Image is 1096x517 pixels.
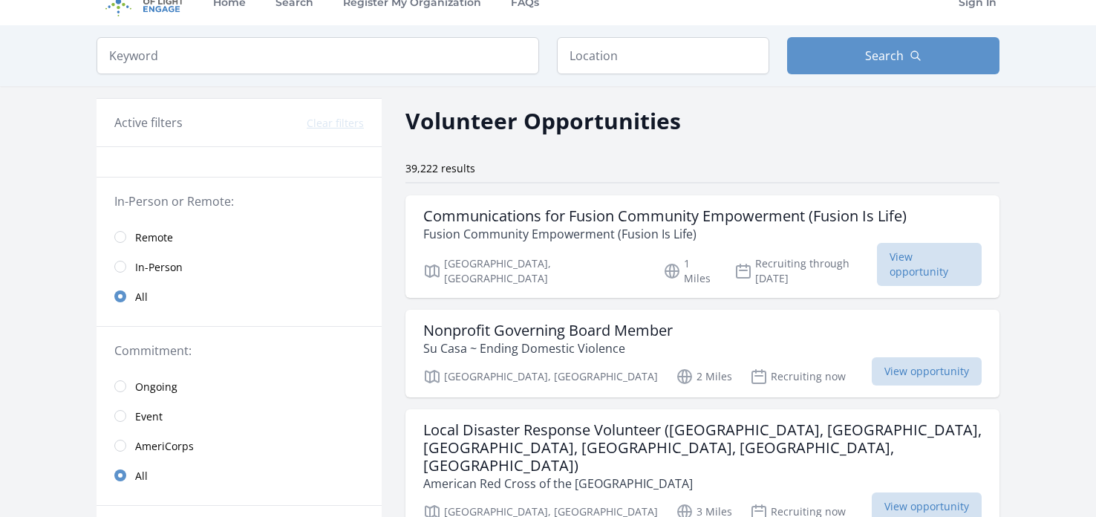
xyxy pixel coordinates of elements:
button: Clear filters [307,116,364,131]
legend: Commitment: [114,342,364,360]
h2: Volunteer Opportunities [405,104,681,137]
span: View opportunity [872,357,982,386]
legend: In-Person or Remote: [114,192,364,210]
p: [GEOGRAPHIC_DATA], [GEOGRAPHIC_DATA] [423,368,658,386]
a: All [97,461,382,490]
p: 2 Miles [676,368,732,386]
p: American Red Cross of the [GEOGRAPHIC_DATA] [423,475,982,492]
span: In-Person [135,260,183,275]
span: Event [135,409,163,424]
a: Nonprofit Governing Board Member Su Casa ~ Ending Domestic Violence [GEOGRAPHIC_DATA], [GEOGRAPHI... [405,310,999,397]
a: Communications for Fusion Community Empowerment (Fusion Is Life) Fusion Community Empowerment (Fu... [405,195,999,298]
h3: Local Disaster Response Volunteer ([GEOGRAPHIC_DATA], [GEOGRAPHIC_DATA], [GEOGRAPHIC_DATA], [GEOG... [423,421,982,475]
span: All [135,290,148,305]
a: Ongoing [97,371,382,401]
h3: Nonprofit Governing Board Member [423,322,673,339]
a: All [97,282,382,311]
p: [GEOGRAPHIC_DATA], [GEOGRAPHIC_DATA] [423,256,645,286]
span: Remote [135,230,173,245]
a: Event [97,401,382,431]
input: Keyword [97,37,539,74]
a: Remote [97,222,382,252]
span: View opportunity [877,243,982,286]
span: Search [865,47,904,65]
p: Su Casa ~ Ending Domestic Violence [423,339,673,357]
a: In-Person [97,252,382,282]
span: Ongoing [135,380,177,394]
p: Recruiting now [750,368,846,386]
span: 39,222 results [405,161,475,175]
h3: Active filters [114,114,183,131]
p: Recruiting through [DATE] [734,256,878,286]
h3: Communications for Fusion Community Empowerment (Fusion Is Life) [423,207,907,225]
span: All [135,469,148,484]
a: AmeriCorps [97,431,382,461]
p: 1 Miles [663,256,717,286]
span: AmeriCorps [135,439,194,454]
input: Location [557,37,769,74]
button: Search [787,37,999,74]
p: Fusion Community Empowerment (Fusion Is Life) [423,225,907,243]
